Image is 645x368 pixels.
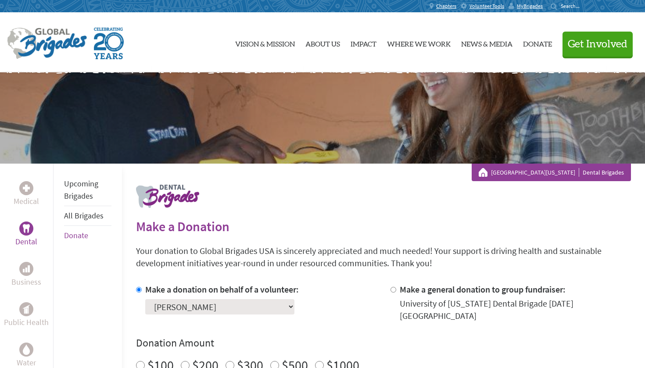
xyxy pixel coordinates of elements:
[235,20,295,65] a: Vision & Mission
[563,32,633,57] button: Get Involved
[23,265,30,272] img: Business
[64,179,98,201] a: Upcoming Brigades
[461,20,512,65] a: News & Media
[14,195,39,207] p: Medical
[64,211,104,221] a: All Brigades
[15,222,37,248] a: DentalDental
[19,302,33,316] div: Public Health
[23,224,30,232] img: Dental
[23,344,30,354] img: Water
[64,206,111,226] li: All Brigades
[145,284,299,295] label: Make a donation on behalf of a volunteer:
[11,276,41,288] p: Business
[568,39,627,50] span: Get Involved
[400,297,631,322] div: University of [US_STATE] Dental Brigade [DATE] [GEOGRAPHIC_DATA]
[387,20,451,65] a: Where We Work
[19,343,33,357] div: Water
[517,3,543,10] span: MyBrigades
[491,168,579,177] a: [GEOGRAPHIC_DATA][US_STATE]
[469,3,504,10] span: Volunteer Tools
[136,245,631,269] p: Your donation to Global Brigades USA is sincerely appreciated and much needed! Your support is dr...
[400,284,566,295] label: Make a general donation to group fundraiser:
[4,302,49,329] a: Public HealthPublic Health
[136,185,199,208] img: logo-dental.png
[23,185,30,192] img: Medical
[15,236,37,248] p: Dental
[11,262,41,288] a: BusinessBusiness
[351,20,376,65] a: Impact
[136,336,631,350] h4: Donation Amount
[64,226,111,245] li: Donate
[4,316,49,329] p: Public Health
[64,174,111,206] li: Upcoming Brigades
[436,3,456,10] span: Chapters
[305,20,340,65] a: About Us
[19,262,33,276] div: Business
[479,168,624,177] div: Dental Brigades
[14,181,39,207] a: MedicalMedical
[561,3,586,9] input: Search...
[7,28,87,59] img: Global Brigades Logo
[23,305,30,314] img: Public Health
[523,20,552,65] a: Donate
[94,28,124,59] img: Global Brigades Celebrating 20 Years
[64,230,88,240] a: Donate
[19,181,33,195] div: Medical
[136,218,631,234] h2: Make a Donation
[19,222,33,236] div: Dental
